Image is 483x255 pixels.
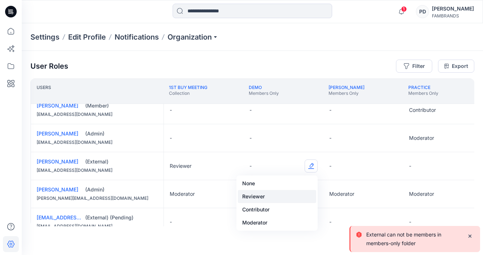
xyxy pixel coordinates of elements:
div: [EMAIL_ADDRESS][DOMAIN_NAME] [37,223,158,230]
div: PD [416,5,429,18]
p: - [329,162,331,170]
div: [EMAIL_ADDRESS][DOMAIN_NAME] [37,167,158,174]
p: Users [37,85,51,98]
p: - [329,218,331,226]
a: Export [438,60,474,73]
p: - [329,106,331,114]
button: None [238,177,316,190]
button: Moderator [238,216,316,229]
p: User Roles [30,62,68,70]
div: [PERSON_NAME] [432,4,474,13]
p: Members Only [249,90,279,96]
p: Moderator [170,190,195,198]
div: (External) (Pending) [85,214,158,221]
a: [EMAIL_ADDRESS][DOMAIN_NAME] [37,214,124,220]
a: [PERSON_NAME] [37,102,78,109]
p: - [249,134,252,142]
p: - [170,218,172,226]
p: Contributor [409,106,436,114]
p: - [249,106,252,114]
button: Contributor [238,203,316,216]
div: [PERSON_NAME][EMAIL_ADDRESS][DOMAIN_NAME] [37,195,158,202]
a: Demo [249,85,262,90]
p: Moderator [409,134,434,142]
a: [PERSON_NAME] [37,130,78,137]
a: [PERSON_NAME] [37,158,78,165]
p: External can not be members in members-only folder [366,230,461,248]
div: FAMBRANDS [432,13,474,19]
div: (External) [85,158,158,165]
a: Edit Profile [68,32,106,42]
div: [EMAIL_ADDRESS][DOMAIN_NAME] [37,139,158,146]
p: Moderator [329,190,354,198]
p: - [170,134,172,142]
div: (Admin) [85,130,158,137]
p: - [409,162,411,170]
div: (Admin) [85,186,158,193]
button: Filter [396,60,432,73]
p: Moderator [409,190,434,198]
p: - [170,106,172,114]
button: Reviewer [238,190,316,203]
div: (Member) [85,102,158,109]
a: [PERSON_NAME] [329,85,364,90]
a: 1st Buy Meeting [169,85,207,90]
p: - [409,218,411,226]
p: - [249,162,252,170]
div: [EMAIL_ADDRESS][DOMAIN_NAME] [37,111,158,118]
p: Reviewer [170,162,191,170]
p: Members Only [329,90,364,96]
p: Collection [169,90,207,96]
a: Practice [408,85,430,90]
button: Edit Role [305,159,318,173]
p: Settings [30,32,59,42]
span: 1 [401,6,407,12]
a: [PERSON_NAME] [37,186,78,193]
a: Notifications [115,32,159,42]
div: Notifications-bottom-right [347,223,483,255]
p: Members Only [408,90,438,96]
p: - [329,134,331,142]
